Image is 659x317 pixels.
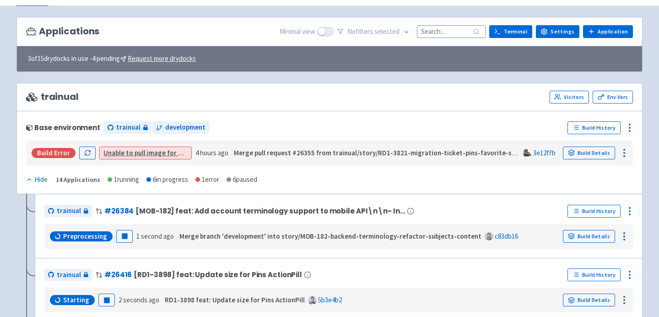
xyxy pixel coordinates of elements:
span: trainual [57,206,81,216]
span: 3 of 15 drydocks in use - 4 pending [28,54,196,64]
span: Starting [63,295,89,305]
a: development [152,121,209,134]
input: Search... [417,25,486,38]
a: Build History [567,268,621,281]
button: Pause [116,230,133,243]
div: 14 Applications [56,175,100,185]
a: Env Vars [593,91,633,104]
a: trainual [44,269,92,281]
a: Build Details [563,147,615,159]
button: Hide [26,175,49,185]
div: 6 paused [227,175,257,185]
time: 1 second ago [136,232,174,240]
div: Base environment [26,124,100,131]
a: trainual [104,121,151,134]
div: 1 error [195,175,219,185]
a: 5b3e4b2 [318,295,342,304]
a: Build Details [563,230,615,243]
a: Build History [567,121,621,134]
time: 4 hours ago [195,148,228,157]
span: trainual [26,92,79,102]
span: trainual [116,122,140,133]
u: Request more drydocks [128,54,196,63]
a: Visitors [550,91,589,104]
a: Build Details [563,294,615,306]
a: Unable to pull image for worker [103,148,200,157]
span: No filter s [347,27,400,37]
button: Pause [98,294,115,306]
time: 2 seconds ago [119,295,159,304]
a: #26384 [104,206,134,216]
span: Preprocessing [63,232,107,241]
h3: Applications [26,26,99,37]
a: #26416 [104,270,132,279]
a: Settings [536,25,579,38]
span: [RD1-3898] feat: Update size for Pins ActionPill [134,271,302,279]
a: Application [583,25,633,38]
strong: Merge branch 'development' into story/MOB-182-backend-terminology-refactor-subjects-content [179,232,481,240]
div: Build Error [32,148,76,158]
strong: Merge pull request #26355 from trainual/story/RD1-3821-migration-ticket-pins-favorite-subjects-mi... [234,148,567,157]
a: trainual [44,205,92,217]
div: 1 running [108,175,139,185]
a: 3e12ffb [533,148,556,157]
span: selected [374,27,400,36]
span: [MOB-182] feat: Add account terminology support to mobile API\n\n- In… [135,207,405,215]
strong: RD1-3898 feat: Update size for Pins ActionPill [165,295,305,304]
span: Minimal view [280,27,315,37]
span: development [165,122,205,133]
span: trainual [57,270,81,280]
a: c83db16 [495,232,518,240]
div: 6 in progress [146,175,188,185]
div: Hide [26,175,48,185]
a: Terminal [489,25,532,38]
a: Build History [567,205,621,218]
